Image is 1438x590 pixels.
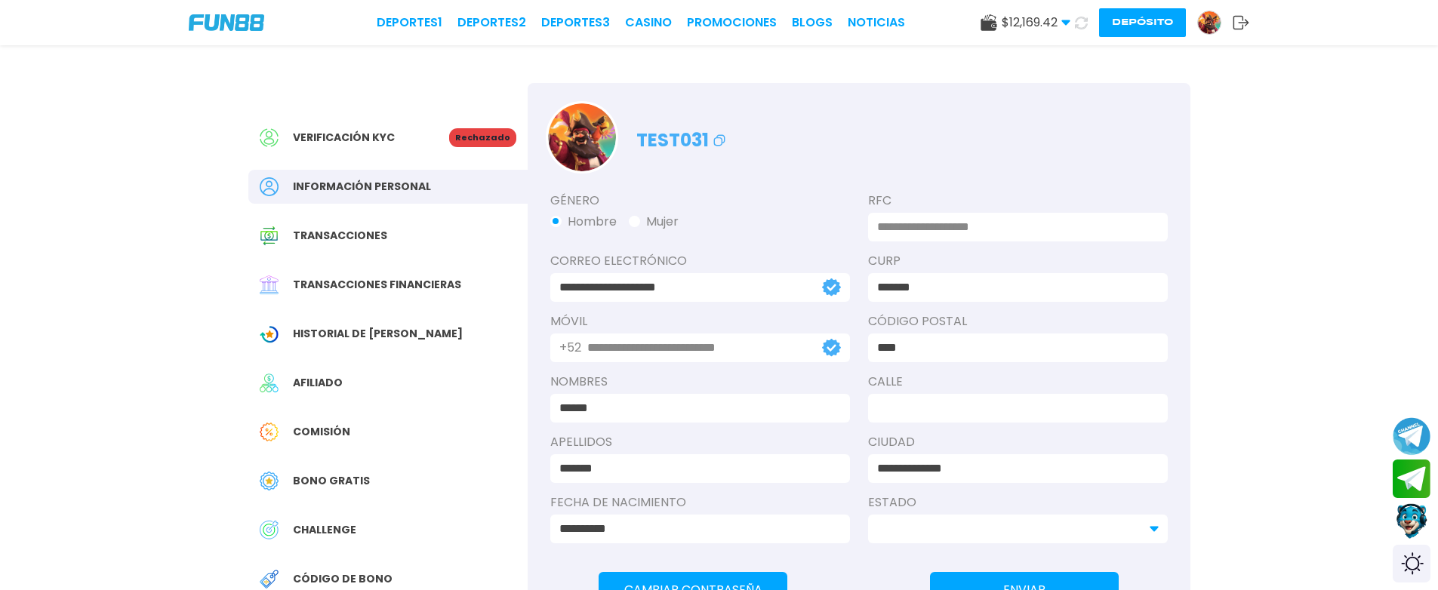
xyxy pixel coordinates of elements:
span: Afiliado [293,375,343,391]
img: Company Logo [189,14,264,31]
span: Comisión [293,424,350,440]
button: Contact customer service [1393,502,1430,541]
span: Verificación KYC [293,130,395,146]
a: BLOGS [792,14,833,32]
img: Challenge [260,521,279,539]
img: Redeem Bonus [260,570,279,588]
a: Wagering TransactionHistorial de [PERSON_NAME] [248,317,528,351]
a: CASINO [625,14,672,32]
button: Join telegram channel [1393,416,1430,456]
label: Ciudad [868,433,1168,451]
div: Switch theme [1393,545,1430,582]
label: Móvil [550,312,850,330]
a: NOTICIAS [848,14,905,32]
label: APELLIDOS [550,433,850,451]
label: CURP [868,252,1168,270]
span: Historial de [PERSON_NAME] [293,326,463,342]
button: Hombre [550,213,617,231]
a: Avatar [1197,11,1233,35]
label: Estado [868,493,1168,512]
label: Correo electrónico [550,252,850,270]
a: Deportes2 [457,14,526,32]
span: $ 12,169.42 [1002,14,1070,32]
a: Verificación KYCRechazado [248,121,528,155]
a: AffiliateAfiliado [248,366,528,400]
img: Financial Transaction [260,275,279,294]
a: Transaction HistoryTransacciones [248,219,528,253]
label: RFC [868,192,1168,210]
p: test031 [636,119,728,154]
span: Código de bono [293,571,393,587]
img: Wagering Transaction [260,324,279,343]
a: Deportes1 [377,14,442,32]
img: Avatar [548,103,616,171]
a: Free BonusBono Gratis [248,464,528,498]
label: Género [550,192,850,210]
span: Transacciones [293,228,387,244]
label: Código Postal [868,312,1168,330]
img: Free Bonus [260,472,279,490]
img: Personal [260,177,279,196]
a: PersonalInformación personal [248,170,528,204]
button: Join telegram [1393,459,1430,499]
span: Bono Gratis [293,473,370,489]
a: CommissionComisión [248,415,528,449]
span: Información personal [293,179,431,195]
img: Avatar [1198,11,1221,34]
img: Transaction History [260,226,279,245]
span: challenge [293,522,356,538]
button: Mujer [629,213,679,231]
span: Transacciones financieras [293,277,461,293]
a: Deportes3 [541,14,610,32]
label: Fecha de Nacimiento [550,493,850,512]
img: Affiliate [260,373,279,392]
p: Rechazado [449,128,516,147]
button: Depósito [1099,8,1186,37]
p: +52 [559,339,581,357]
a: Financial TransactionTransacciones financieras [248,268,528,302]
a: Challengechallenge [248,513,528,547]
a: Promociones [687,14,777,32]
img: Commission [260,423,279,441]
label: Calle [868,373,1168,391]
label: NOMBRES [550,373,850,391]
